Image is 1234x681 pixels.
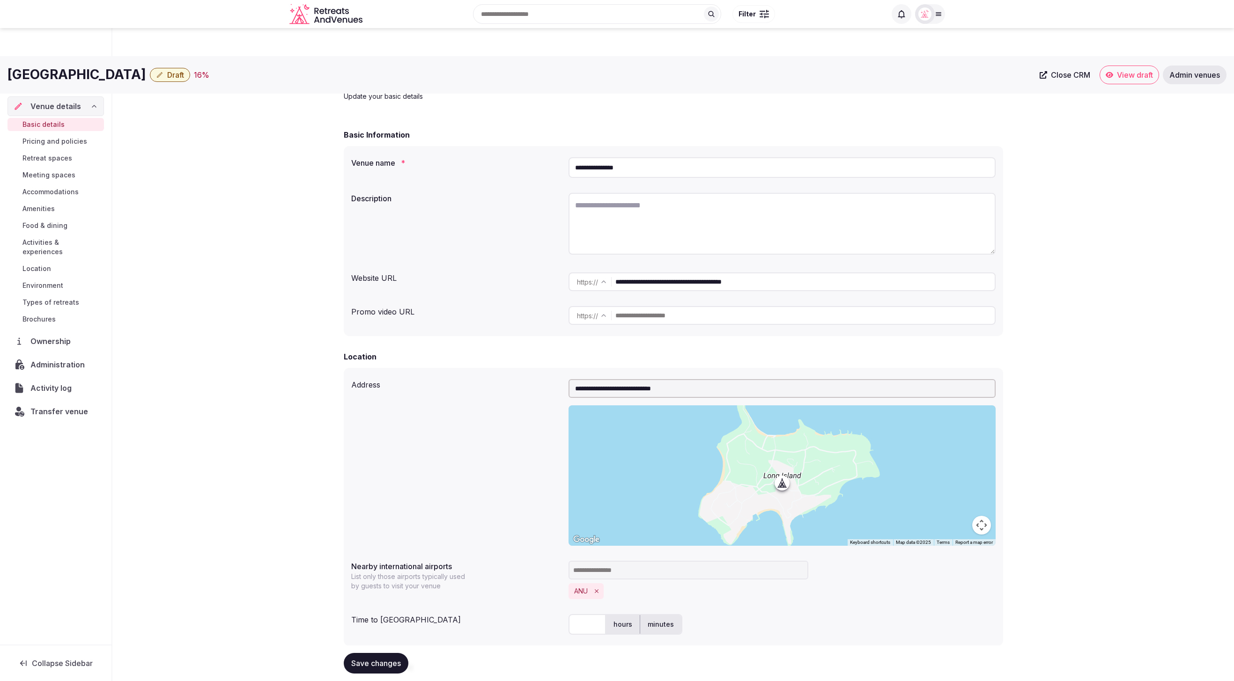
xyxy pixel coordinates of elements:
a: Brochures [7,313,104,326]
a: Activities & experiences [7,236,104,258]
span: Environment [22,281,63,290]
span: Activities & experiences [22,238,100,256]
span: Meeting spaces [22,170,75,180]
span: Collapse Sidebar [32,659,93,668]
div: 16 % [194,69,209,81]
a: Activity log [7,378,104,398]
a: Admin venues [1163,66,1227,84]
a: Ownership [7,331,104,351]
button: Collapse Sidebar [7,653,104,674]
a: Meeting spaces [7,168,104,182]
a: Visit the homepage [289,4,364,25]
span: Administration [30,359,89,370]
svg: Retreats and Venues company logo [289,4,364,25]
button: Transfer venue [7,402,104,421]
button: Draft [150,68,190,82]
a: Retreat spaces [7,152,104,165]
a: View draft [1100,66,1159,84]
img: miaceralde [918,7,931,21]
span: Filter [739,9,756,19]
span: Basic details [22,120,65,129]
a: Types of retreats [7,296,104,309]
span: Pricing and policies [22,137,87,146]
a: Amenities [7,202,104,215]
span: Activity log [30,382,75,394]
button: 16% [194,69,209,81]
span: Draft [167,70,184,80]
a: Pricing and policies [7,135,104,148]
a: Food & dining [7,219,104,232]
span: Admin venues [1169,70,1220,80]
span: Transfer venue [30,406,88,417]
a: Administration [7,355,104,374]
span: Accommodations [22,187,79,197]
button: Save changes [344,653,408,674]
button: Filter [732,5,775,23]
span: Save changes [351,659,401,668]
span: Food & dining [22,221,67,230]
a: Location [7,262,104,275]
h1: [GEOGRAPHIC_DATA] [7,66,146,84]
a: Basic details [7,118,104,131]
span: Venue details [30,101,81,112]
span: Brochures [22,315,56,324]
a: Accommodations [7,185,104,198]
a: Close CRM [1034,66,1096,84]
span: Retreat spaces [22,154,72,163]
span: Amenities [22,204,55,213]
span: Location [22,264,51,273]
span: Types of retreats [22,298,79,307]
span: Ownership [30,336,74,347]
a: Environment [7,279,104,292]
span: View draft [1117,70,1153,80]
span: Close CRM [1051,70,1090,80]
